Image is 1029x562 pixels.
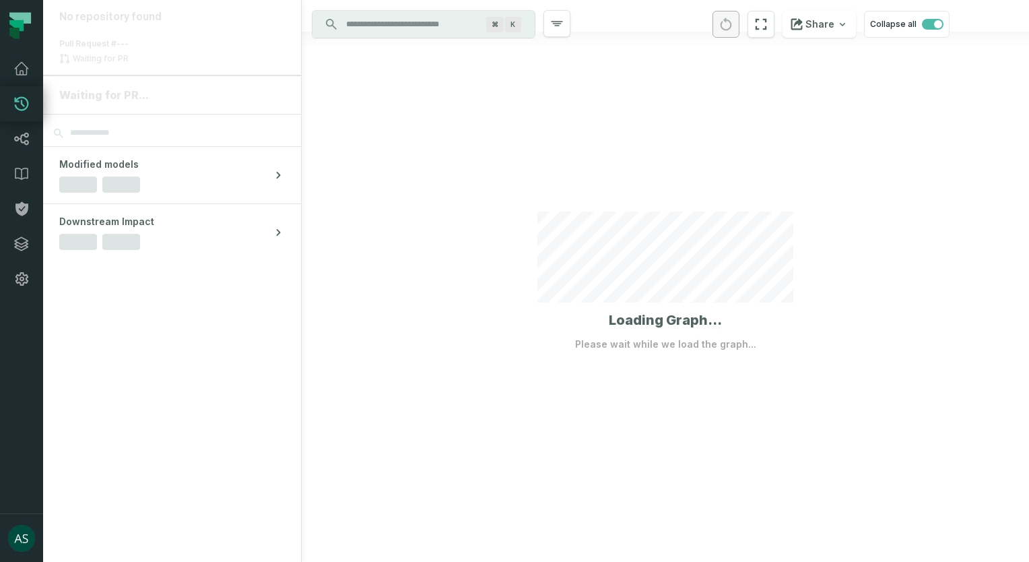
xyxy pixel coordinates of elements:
button: Downstream Impact [43,204,301,261]
div: Waiting for PR... [59,87,285,103]
button: Share [783,11,856,38]
span: Press ⌘ + K to focus the search bar [505,17,521,32]
img: avatar of Ashish Sinha [8,525,35,552]
h1: Loading Graph... [609,311,722,330]
p: Please wait while we load the graph... [575,338,756,351]
div: No repository found [59,11,285,24]
button: Collapse all [864,11,950,38]
span: Waiting for PR [70,53,131,64]
span: Modified models [59,158,139,171]
span: Downstream Impact [59,215,154,228]
span: Press ⌘ + K to focus the search bar [486,17,504,32]
span: Pull Request #--- [59,38,129,49]
button: Modified models [43,147,301,204]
